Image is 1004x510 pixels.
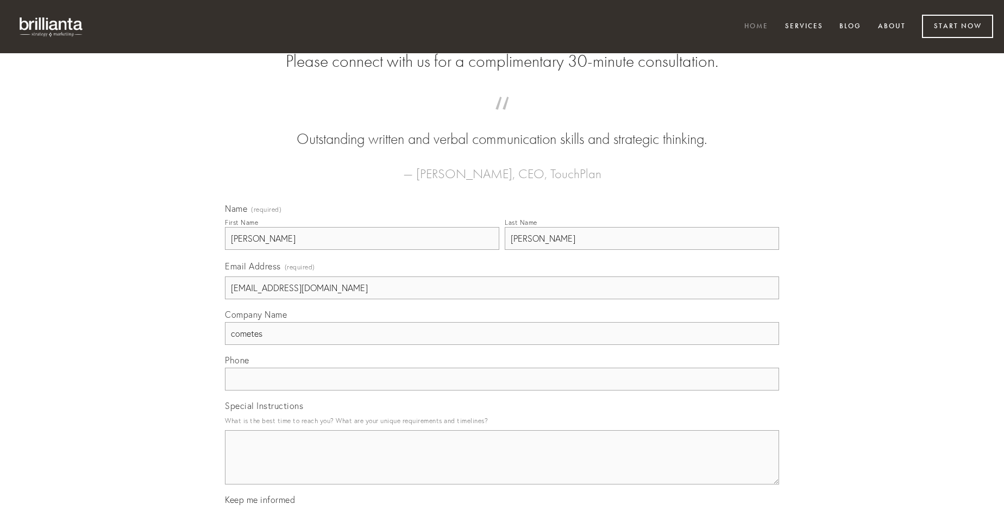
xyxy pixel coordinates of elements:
[225,355,249,366] span: Phone
[225,400,303,411] span: Special Instructions
[242,108,762,150] blockquote: Outstanding written and verbal communication skills and strategic thinking.
[242,150,762,185] figcaption: — [PERSON_NAME], CEO, TouchPlan
[242,108,762,129] span: “
[871,18,913,36] a: About
[225,309,287,320] span: Company Name
[832,18,868,36] a: Blog
[225,494,295,505] span: Keep me informed
[251,206,281,213] span: (required)
[225,218,258,226] div: First Name
[285,260,315,274] span: (required)
[778,18,830,36] a: Services
[11,11,92,42] img: brillianta - research, strategy, marketing
[225,261,281,272] span: Email Address
[225,203,247,214] span: Name
[225,51,779,72] h2: Please connect with us for a complimentary 30-minute consultation.
[922,15,993,38] a: Start Now
[505,218,537,226] div: Last Name
[737,18,775,36] a: Home
[225,413,779,428] p: What is the best time to reach you? What are your unique requirements and timelines?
